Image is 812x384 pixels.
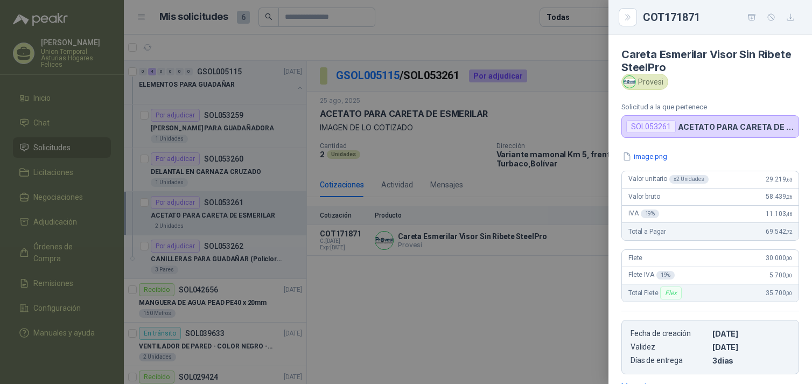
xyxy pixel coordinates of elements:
span: 35.700 [766,289,792,297]
img: Company Logo [624,76,635,88]
div: x 2 Unidades [669,175,709,184]
span: 11.103 [766,210,792,218]
span: ,00 [786,290,792,296]
span: Valor unitario [628,175,709,184]
div: 19 % [656,271,675,280]
span: ,00 [786,273,792,278]
span: Valor bruto [628,193,660,200]
div: 19 % [641,210,660,218]
div: Provesi [621,74,668,90]
h4: Careta Esmerilar Visor Sin Ribete SteelPro [621,48,799,74]
p: 3 dias [712,356,790,365]
span: ,46 [786,211,792,217]
p: ACETATO PARA CARETA DE ESMERILAR [678,122,794,131]
span: 30.000 [766,254,792,262]
p: [DATE] [712,329,790,338]
span: 58.439 [766,193,792,200]
span: 29.219 [766,176,792,183]
span: ,72 [786,229,792,235]
div: SOL053261 [626,120,676,133]
span: ,26 [786,194,792,200]
span: Total Flete [628,287,684,299]
p: Solicitud a la que pertenece [621,103,799,111]
p: [DATE] [712,343,790,352]
span: ,63 [786,177,792,183]
span: Total a Pagar [628,228,666,235]
span: IVA [628,210,659,218]
div: COT171871 [643,9,799,26]
div: Flex [660,287,681,299]
p: Días de entrega [631,356,708,365]
span: ,00 [786,255,792,261]
p: Fecha de creación [631,329,708,338]
span: 69.542 [766,228,792,235]
button: Close [621,11,634,24]
button: image.png [621,151,668,162]
span: Flete [628,254,642,262]
p: Validez [631,343,708,352]
span: 5.700 [769,271,792,279]
span: Flete IVA [628,271,675,280]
